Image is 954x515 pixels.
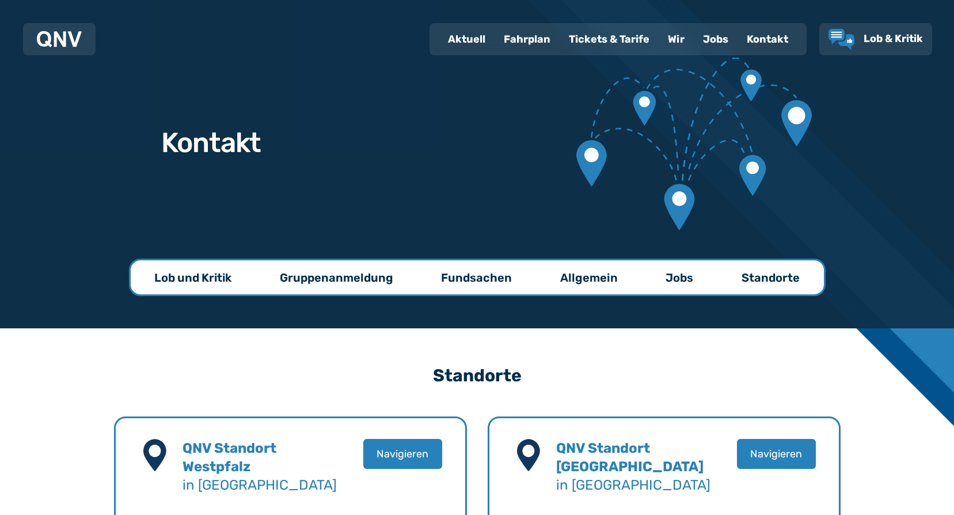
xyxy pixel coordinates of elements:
[556,440,704,475] b: QNV Standort [GEOGRAPHIC_DATA]
[560,270,618,286] p: Allgemein
[495,24,560,54] a: Fahrplan
[556,439,710,494] h4: in [GEOGRAPHIC_DATA]
[576,58,811,230] img: Verbundene Kartenmarkierungen
[643,260,716,294] a: Jobs
[537,260,641,294] a: Allgemein
[418,260,535,294] a: Fundsachen
[183,439,337,494] h4: in [GEOGRAPHIC_DATA]
[738,24,797,54] a: Kontakt
[737,439,816,469] button: Navigieren
[114,355,841,396] h3: Standorte
[131,260,254,294] a: Lob und Kritik
[183,440,276,475] b: QNV Standort Westpfalz
[864,32,923,45] span: Lob & Kritik
[161,129,261,157] h1: Kontakt
[280,270,393,286] p: Gruppenanmeldung
[694,24,738,54] a: Jobs
[257,260,416,294] a: Gruppenanmeldung
[439,24,495,54] a: Aktuell
[659,24,694,54] a: Wir
[37,31,82,47] img: QNV Logo
[363,439,442,469] button: Navigieren
[828,29,923,50] a: Lob & Kritik
[37,28,82,51] a: QNV Logo
[154,270,231,286] p: Lob und Kritik
[560,24,659,54] a: Tickets & Tarife
[719,260,823,294] a: Standorte
[742,270,800,286] p: Standorte
[666,270,693,286] p: Jobs
[441,270,512,286] p: Fundsachen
